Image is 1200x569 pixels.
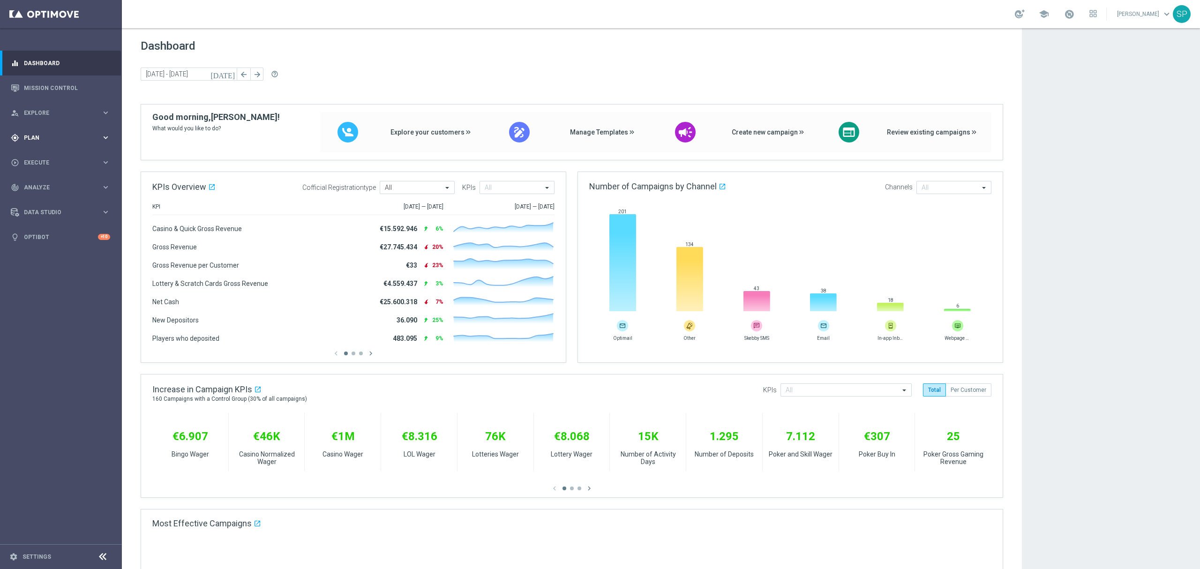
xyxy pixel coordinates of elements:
[11,134,101,142] div: Plan
[101,208,110,217] i: keyboard_arrow_right
[11,51,110,75] div: Dashboard
[11,233,19,241] i: lightbulb
[10,159,111,166] button: play_circle_outline Execute keyboard_arrow_right
[11,134,19,142] i: gps_fixed
[24,210,101,215] span: Data Studio
[10,60,111,67] button: equalizer Dashboard
[11,208,101,217] div: Data Studio
[11,109,101,117] div: Explore
[1039,9,1049,19] span: school
[11,158,101,167] div: Execute
[11,183,19,192] i: track_changes
[24,185,101,190] span: Analyze
[101,183,110,192] i: keyboard_arrow_right
[11,59,19,67] i: equalizer
[24,75,110,100] a: Mission Control
[11,109,19,117] i: person_search
[10,109,111,117] button: person_search Explore keyboard_arrow_right
[24,135,101,141] span: Plan
[101,108,110,117] i: keyboard_arrow_right
[1173,5,1191,23] div: SP
[24,225,98,249] a: Optibot
[24,110,101,116] span: Explore
[11,158,19,167] i: play_circle_outline
[1116,7,1173,21] a: [PERSON_NAME]keyboard_arrow_down
[10,233,111,241] button: lightbulb Optibot +10
[11,183,101,192] div: Analyze
[24,160,101,165] span: Execute
[9,553,18,561] i: settings
[24,51,110,75] a: Dashboard
[98,234,110,240] div: +10
[101,133,110,142] i: keyboard_arrow_right
[10,209,111,216] button: Data Studio keyboard_arrow_right
[1162,9,1172,19] span: keyboard_arrow_down
[10,84,111,92] button: Mission Control
[101,158,110,167] i: keyboard_arrow_right
[22,554,51,560] a: Settings
[11,225,110,249] div: Optibot
[11,75,110,100] div: Mission Control
[10,184,111,191] button: track_changes Analyze keyboard_arrow_right
[10,134,111,142] button: gps_fixed Plan keyboard_arrow_right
